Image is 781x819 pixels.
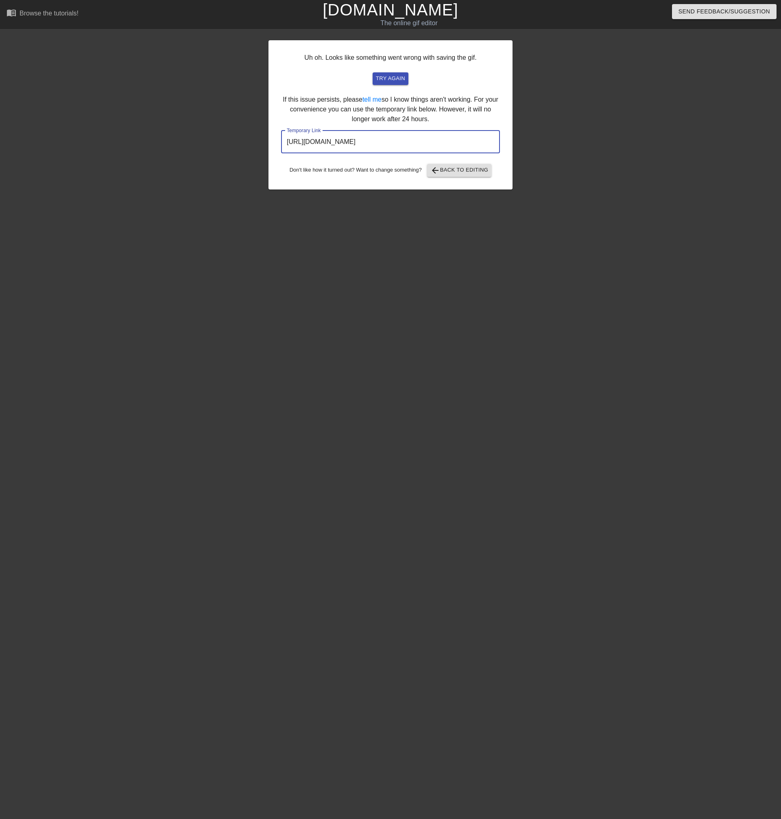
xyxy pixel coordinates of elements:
[376,74,405,83] span: try again
[672,4,777,19] button: Send Feedback/Suggestion
[268,40,513,190] div: Uh oh. Looks like something went wrong with saving the gif. If this issue persists, please so I k...
[20,10,79,17] div: Browse the tutorials!
[323,1,458,19] a: [DOMAIN_NAME]
[264,18,554,28] div: The online gif editor
[281,131,500,153] input: bare
[678,7,770,17] span: Send Feedback/Suggestion
[427,164,492,177] button: Back to Editing
[362,96,382,103] a: tell me
[281,164,500,177] div: Don't like how it turned out? Want to change something?
[7,8,79,20] a: Browse the tutorials!
[7,8,16,17] span: menu_book
[373,72,408,85] button: try again
[430,166,440,175] span: arrow_back
[430,166,489,175] span: Back to Editing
